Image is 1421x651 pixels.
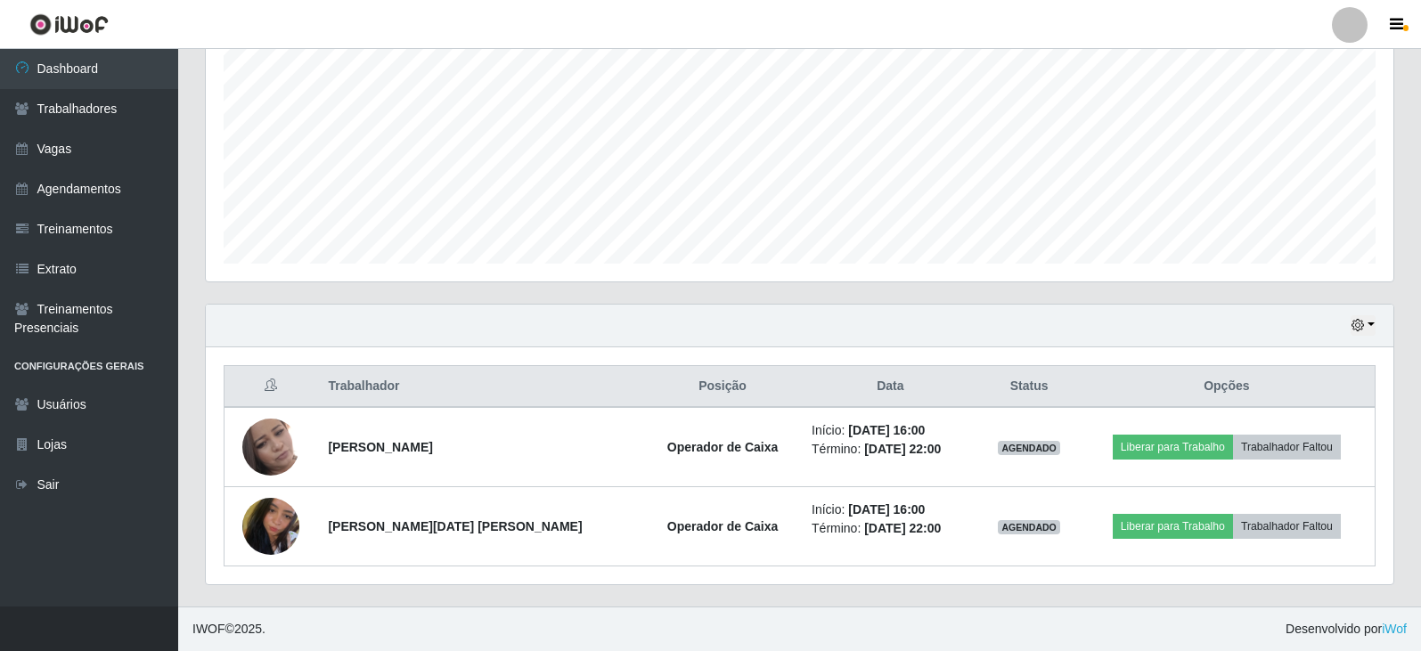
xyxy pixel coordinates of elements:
li: Término: [812,519,969,538]
li: Início: [812,500,969,519]
strong: [PERSON_NAME] [328,440,432,454]
th: Trabalhador [317,366,644,408]
img: 1731001790391.jpeg [242,419,299,476]
button: Liberar para Trabalho [1113,435,1233,460]
time: [DATE] 16:00 [848,502,925,517]
th: Data [801,366,980,408]
time: [DATE] 16:00 [848,423,925,437]
button: Trabalhador Faltou [1233,435,1341,460]
span: Desenvolvido por [1286,620,1407,639]
time: [DATE] 22:00 [864,442,941,456]
th: Opções [1079,366,1376,408]
li: Início: [812,421,969,440]
li: Término: [812,440,969,459]
span: © 2025 . [192,620,265,639]
button: Liberar para Trabalho [1113,514,1233,539]
span: IWOF [192,622,225,636]
img: CoreUI Logo [29,13,109,36]
time: [DATE] 22:00 [864,521,941,535]
strong: Operador de Caixa [667,519,779,533]
strong: Operador de Caixa [667,440,779,454]
th: Status [980,366,1079,408]
button: Trabalhador Faltou [1233,514,1341,539]
a: iWof [1382,622,1407,636]
th: Posição [644,366,801,408]
img: 1737905263534.jpeg [242,489,299,564]
strong: [PERSON_NAME][DATE] [PERSON_NAME] [328,519,582,533]
span: AGENDADO [998,441,1060,455]
span: AGENDADO [998,520,1060,534]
